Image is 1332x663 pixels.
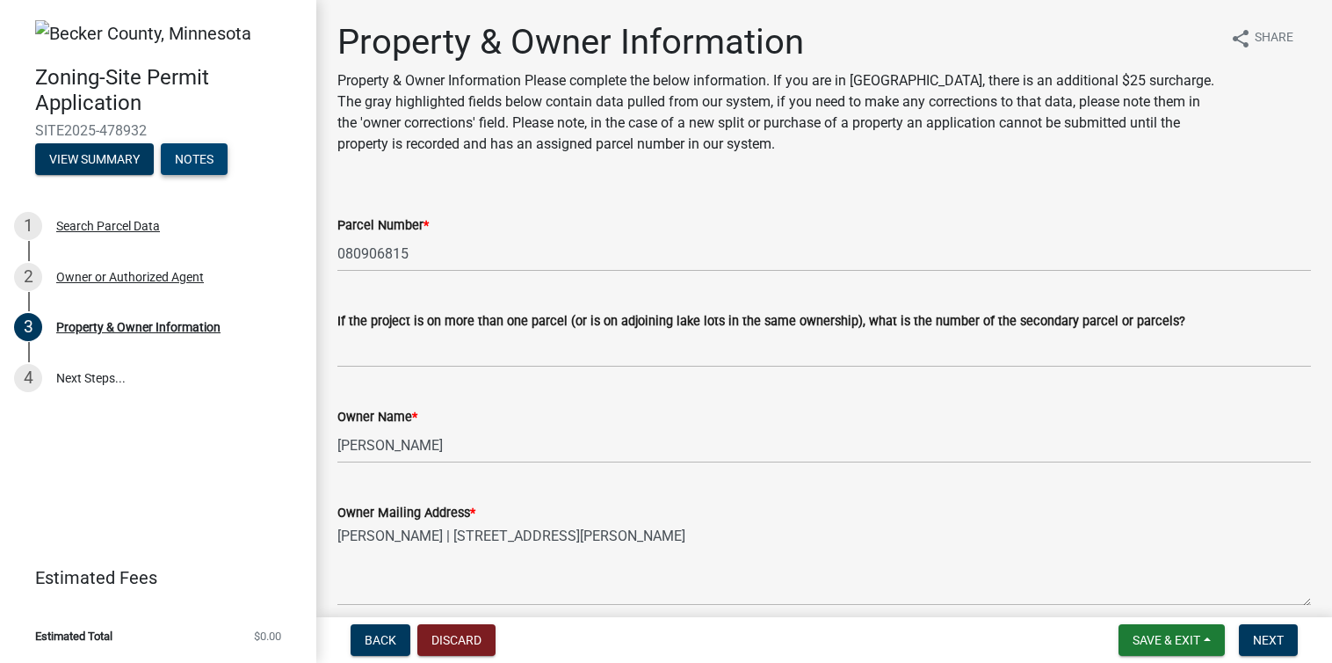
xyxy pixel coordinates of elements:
span: SITE2025-478932 [35,122,281,139]
span: Back [365,633,396,647]
a: Estimated Fees [14,560,288,595]
div: 1 [14,212,42,240]
button: shareShare [1216,21,1307,55]
span: Save & Exit [1133,633,1200,647]
wm-modal-confirm: Notes [161,154,228,168]
button: Back [351,624,410,656]
button: Save & Exit [1118,624,1225,656]
span: $0.00 [254,630,281,642]
div: Owner or Authorized Agent [56,271,204,283]
label: If the project is on more than one parcel (or is on adjoining lake lots in the same ownership), w... [337,316,1185,328]
label: Parcel Number [337,220,429,232]
div: Property & Owner Information [56,321,221,333]
wm-modal-confirm: Summary [35,154,154,168]
label: Owner Name [337,412,417,424]
img: Becker County, Minnesota [35,20,251,47]
label: Owner Mailing Address [337,507,475,520]
div: 2 [14,263,42,291]
span: Share [1255,28,1293,49]
p: Property & Owner Information Please complete the below information. If you are in [GEOGRAPHIC_DAT... [337,70,1216,155]
div: 3 [14,313,42,341]
i: share [1230,28,1251,49]
button: Discard [417,624,496,656]
button: View Summary [35,143,154,175]
span: Next [1253,633,1284,647]
div: Search Parcel Data [56,220,160,232]
h4: Zoning-Site Permit Application [35,65,302,116]
h1: Property & Owner Information [337,21,1216,63]
button: Notes [161,143,228,175]
button: Next [1239,624,1298,656]
div: 4 [14,364,42,392]
span: Estimated Total [35,630,112,642]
